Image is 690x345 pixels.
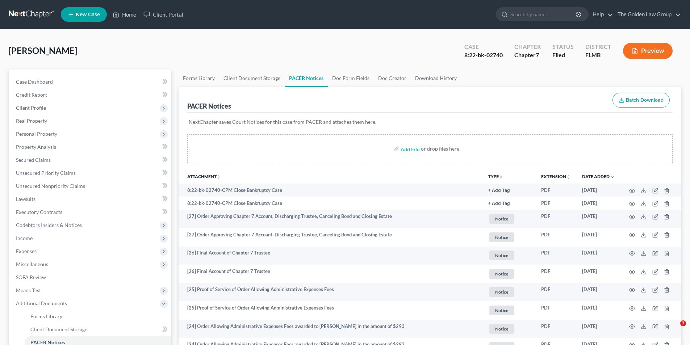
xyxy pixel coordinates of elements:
td: 8:22-bk-02740-CPM Close Bankruptcy Case [179,197,482,210]
td: [26] Final Account of Chapter 7 Trustee [179,265,482,283]
span: Income [16,235,33,241]
a: Forms Library [179,70,219,87]
a: PACER Notices [285,70,328,87]
span: Notice [489,232,514,242]
i: unfold_more [217,175,221,179]
td: [25] Proof of Service of Order Allowing Administrative Expenses Fees [179,283,482,302]
div: 8:22-bk-02740 [464,51,503,59]
a: The Golden Law Group [614,8,681,21]
span: [PERSON_NAME] [9,45,77,56]
span: Notice [489,251,514,260]
span: Personal Property [16,131,57,137]
span: Miscellaneous [16,261,48,267]
span: Client Profile [16,105,46,111]
a: Client Document Storage [219,70,285,87]
td: [DATE] [576,265,620,283]
td: [DATE] [576,210,620,228]
span: Lawsuits [16,196,35,202]
td: PDF [535,210,576,228]
td: PDF [535,320,576,338]
td: [26] Final Account of Chapter 7 Trustee [179,247,482,265]
button: + Add Tag [488,201,510,206]
span: Unsecured Priority Claims [16,170,76,176]
div: Case [464,43,503,51]
td: PDF [535,283,576,302]
span: Case Dashboard [16,79,53,85]
td: [DATE] [576,228,620,247]
td: PDF [535,184,576,197]
span: Additional Documents [16,300,67,306]
i: unfold_more [499,175,503,179]
td: PDF [535,197,576,210]
input: Search by name... [510,8,577,21]
a: Notice [488,213,530,225]
td: PDF [535,247,576,265]
a: Lawsuits [10,193,171,206]
span: Client Document Storage [30,326,87,332]
a: Notice [488,304,530,316]
button: Batch Download [612,93,670,108]
a: Credit Report [10,88,171,101]
div: Chapter [514,43,541,51]
button: Preview [623,43,673,59]
a: Client Portal [140,8,187,21]
span: 3 [680,320,686,326]
span: Expenses [16,248,37,254]
td: PDF [535,301,576,320]
span: Notice [489,306,514,315]
td: PDF [535,228,576,247]
div: District [585,43,611,51]
span: Batch Download [626,97,664,103]
a: Doc Creator [374,70,411,87]
a: Attachmentunfold_more [187,174,221,179]
td: PDF [535,265,576,283]
span: Secured Claims [16,157,51,163]
a: Property Analysis [10,140,171,153]
a: Doc Form Fields [328,70,374,87]
button: + Add Tag [488,188,510,193]
div: or drop files here [421,145,459,152]
td: [DATE] [576,197,620,210]
span: Means Test [16,287,41,293]
div: Filed [552,51,574,59]
span: Notice [489,324,514,334]
span: Codebtors Insiders & Notices [16,222,82,228]
a: Help [589,8,613,21]
a: Client Document Storage [25,323,171,336]
div: Chapter [514,51,541,59]
span: New Case [76,12,100,17]
a: Extensionunfold_more [541,174,570,179]
a: Notice [488,323,530,335]
div: FLMB [585,51,611,59]
td: [DATE] [576,283,620,302]
span: Credit Report [16,92,47,98]
a: Forms Library [25,310,171,323]
td: [DATE] [576,301,620,320]
span: Notice [489,214,514,224]
div: Status [552,43,574,51]
a: Date Added expand_more [582,174,615,179]
span: Notice [489,269,514,279]
p: NextChapter saves Court Notices for this case from PACER and attaches them here. [189,118,671,126]
td: [DATE] [576,247,620,265]
span: 7 [536,51,539,58]
iframe: Intercom live chat [665,320,683,338]
span: Notice [489,287,514,297]
a: Notice [488,231,530,243]
a: Home [109,8,140,21]
a: SOFA Review [10,271,171,284]
i: unfold_more [566,175,570,179]
button: TYPEunfold_more [488,174,503,179]
span: Property Analysis [16,144,56,150]
td: [DATE] [576,320,620,338]
a: Notice [488,268,530,280]
td: [24] Order Allowing Administrative Expenses Fees awarded to [PERSON_NAME] in the amount of $293 [179,320,482,338]
a: Notice [488,286,530,298]
td: [DATE] [576,184,620,197]
span: Forms Library [30,313,62,319]
i: expand_more [610,175,615,179]
span: SOFA Review [16,274,46,280]
td: 8:22-bk-02740-CPM Close Bankruptcy Case [179,184,482,197]
td: [25] Proof of Service of Order Allowing Administrative Expenses Fees [179,301,482,320]
a: Case Dashboard [10,75,171,88]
